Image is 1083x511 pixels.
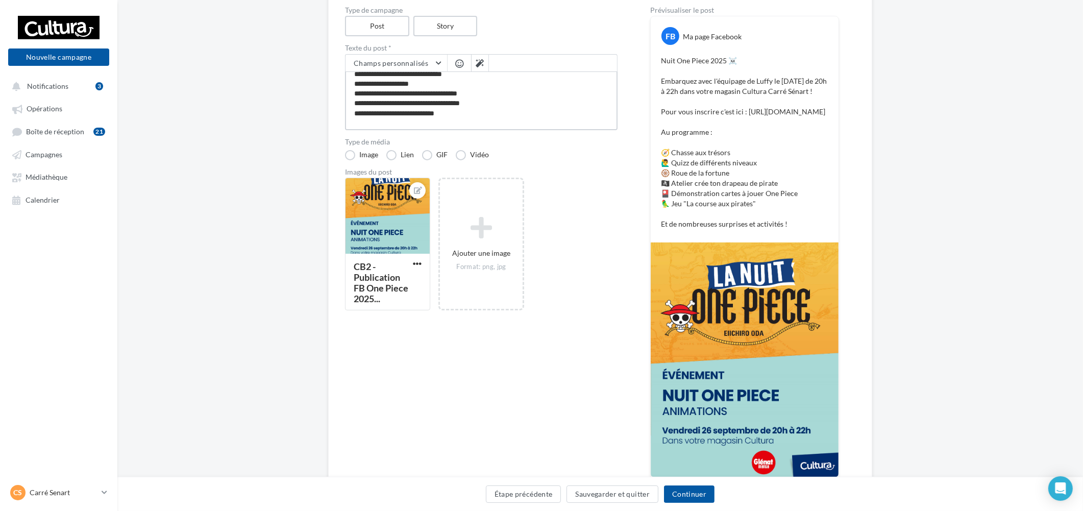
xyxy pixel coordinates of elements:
[386,150,414,160] label: Lien
[95,82,103,90] div: 3
[6,77,107,95] button: Notifications 3
[26,196,60,204] span: Calendrier
[14,488,22,498] span: CS
[27,105,62,113] span: Opérations
[345,138,618,145] label: Type de média
[8,483,109,502] a: CS Carré Senart
[6,167,111,186] a: Médiathèque
[26,173,67,182] span: Médiathèque
[346,55,447,72] button: Champs personnalisés
[26,127,84,136] span: Boîte de réception
[345,44,618,52] label: Texte du post *
[345,7,618,14] label: Type de campagne
[345,16,409,36] label: Post
[567,485,658,503] button: Sauvegarder et quitter
[6,122,111,141] a: Boîte de réception21
[664,485,715,503] button: Continuer
[650,7,839,14] div: Prévisualiser le post
[354,261,408,304] div: CB2 - Publication FB One Piece 2025...
[345,168,618,176] div: Images du post
[26,150,62,159] span: Campagnes
[354,59,428,67] span: Champs personnalisés
[6,145,111,163] a: Campagnes
[683,32,742,42] div: Ma page Facebook
[93,128,105,136] div: 21
[456,150,489,160] label: Vidéo
[422,150,448,160] label: GIF
[486,485,561,503] button: Étape précédente
[27,82,68,90] span: Notifications
[1048,476,1073,501] div: Open Intercom Messenger
[345,150,378,160] label: Image
[8,48,109,66] button: Nouvelle campagne
[661,56,828,229] p: Nuit One Piece 2025 ☠️ Embarquez avec l'équipage de Luffy le [DATE] de 20h à 22h dans votre magas...
[661,27,679,45] div: FB
[6,99,111,117] a: Opérations
[413,16,478,36] label: Story
[30,488,97,498] p: Carré Senart
[6,190,111,209] a: Calendrier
